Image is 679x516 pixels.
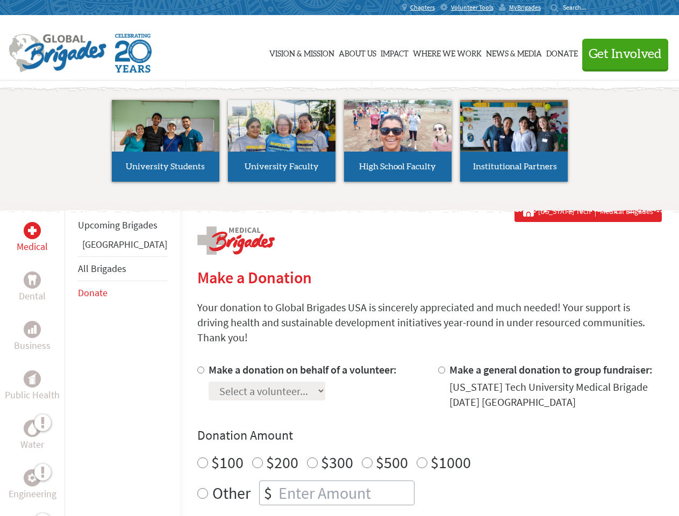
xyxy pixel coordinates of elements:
[112,100,219,182] a: University Students
[5,370,60,403] a: Public HealthPublic Health
[24,271,41,289] div: Dental
[28,325,37,334] img: Business
[24,321,41,338] div: Business
[344,100,452,182] a: High School Faculty
[276,481,414,505] input: Enter Amount
[24,469,41,486] div: Engineering
[19,289,46,304] p: Dental
[228,100,335,172] img: menu_brigades_submenu_2.jpg
[413,25,482,79] a: Where We Work
[197,427,662,444] h4: Donation Amount
[449,379,662,410] div: [US_STATE] Tech University Medical Brigade [DATE] [GEOGRAPHIC_DATA]
[5,388,60,403] p: Public Health
[212,481,251,505] label: Other
[546,25,578,79] a: Donate
[211,452,244,472] label: $100
[28,226,37,235] img: Medical
[115,34,152,73] img: Global Brigades Celebrating 20 Years
[28,374,37,384] img: Public Health
[14,321,51,353] a: BusinessBusiness
[321,452,353,472] label: $300
[376,452,408,472] label: $500
[9,34,106,73] img: Global Brigades Logo
[78,237,167,256] li: Ghana
[19,271,46,304] a: DentalDental
[197,300,662,345] p: Your donation to Global Brigades USA is sincerely appreciated and much needed! Your support is dr...
[339,25,376,79] a: About Us
[14,338,51,353] p: Business
[589,48,662,61] span: Get Involved
[381,25,409,79] a: Impact
[266,452,298,472] label: $200
[460,100,568,182] a: Institutional Partners
[582,39,668,69] button: Get Involved
[82,238,167,250] a: [GEOGRAPHIC_DATA]
[344,100,452,152] img: menu_brigades_submenu_3.jpg
[451,3,494,12] span: Volunteer Tools
[78,281,167,305] li: Donate
[20,437,44,452] p: Water
[359,162,436,171] span: High School Faculty
[20,420,44,452] a: WaterWater
[563,3,594,11] input: Search...
[78,213,167,237] li: Upcoming Brigades
[28,275,37,285] img: Dental
[78,262,126,275] a: All Brigades
[28,474,37,482] img: Engineering
[209,363,397,376] label: Make a donation on behalf of a volunteer:
[24,420,41,437] div: Water
[112,100,219,171] img: menu_brigades_submenu_1.jpg
[78,219,158,231] a: Upcoming Brigades
[486,25,542,79] a: News & Media
[245,162,319,171] span: University Faculty
[78,256,167,281] li: All Brigades
[410,3,435,12] span: Chapters
[197,226,275,255] img: logo-medical.png
[78,286,108,299] a: Donate
[473,162,557,171] span: Institutional Partners
[9,469,56,501] a: EngineeringEngineering
[126,162,205,171] span: University Students
[509,3,541,12] span: MyBrigades
[24,370,41,388] div: Public Health
[449,363,653,376] label: Make a general donation to group fundraiser:
[28,422,37,434] img: Water
[269,25,334,79] a: Vision & Mission
[17,222,48,254] a: MedicalMedical
[431,452,471,472] label: $1000
[197,268,662,287] h2: Make a Donation
[9,486,56,501] p: Engineering
[260,481,276,505] div: $
[24,222,41,239] div: Medical
[17,239,48,254] p: Medical
[228,100,335,182] a: University Faculty
[460,100,568,171] img: menu_brigades_submenu_4.jpg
